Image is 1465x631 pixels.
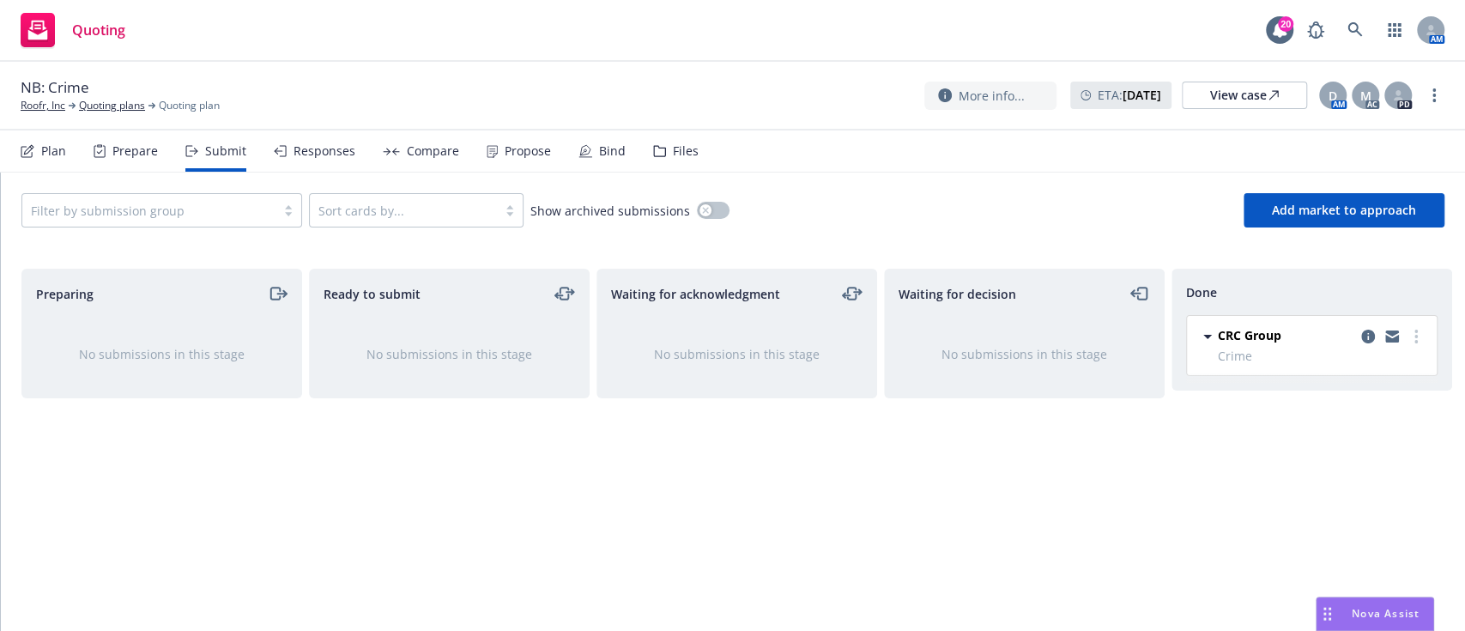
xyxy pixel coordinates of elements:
[1406,326,1426,347] a: more
[505,144,551,158] div: Propose
[1272,202,1416,218] span: Add market to approach
[205,144,246,158] div: Submit
[1244,193,1444,228] button: Add market to approach
[112,144,158,158] div: Prepare
[267,283,288,304] a: moveRight
[1329,87,1337,105] span: D
[159,98,220,113] span: Quoting plan
[530,202,690,220] span: Show archived submissions
[924,82,1056,110] button: More info...
[842,283,863,304] a: moveLeftRight
[1360,87,1371,105] span: M
[1424,85,1444,106] a: more
[912,345,1136,363] div: No submissions in this stage
[337,345,561,363] div: No submissions in this stage
[1129,283,1150,304] a: moveLeft
[1358,326,1378,347] a: copy logging email
[407,144,459,158] div: Compare
[1186,283,1217,301] span: Done
[21,77,89,98] span: NB: Crime
[1338,13,1372,47] a: Search
[79,98,145,113] a: Quoting plans
[599,144,626,158] div: Bind
[959,87,1025,105] span: More info...
[1377,13,1412,47] a: Switch app
[21,98,65,113] a: Roofr, Inc
[673,144,699,158] div: Files
[1218,347,1426,365] span: Crime
[1299,13,1333,47] a: Report a Bug
[1317,598,1338,630] div: Drag to move
[1352,606,1420,621] span: Nova Assist
[41,144,66,158] div: Plan
[1210,82,1279,108] div: View case
[899,285,1016,303] span: Waiting for decision
[1123,87,1161,103] strong: [DATE]
[1278,16,1293,32] div: 20
[294,144,355,158] div: Responses
[554,283,575,304] a: moveLeftRight
[625,345,849,363] div: No submissions in this stage
[1098,86,1161,104] span: ETA :
[72,23,125,37] span: Quoting
[1382,326,1402,347] a: copy logging email
[36,285,94,303] span: Preparing
[324,285,421,303] span: Ready to submit
[1182,82,1307,109] a: View case
[1218,326,1281,344] span: CRC Group
[1316,597,1434,631] button: Nova Assist
[611,285,780,303] span: Waiting for acknowledgment
[14,6,132,54] a: Quoting
[50,345,274,363] div: No submissions in this stage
